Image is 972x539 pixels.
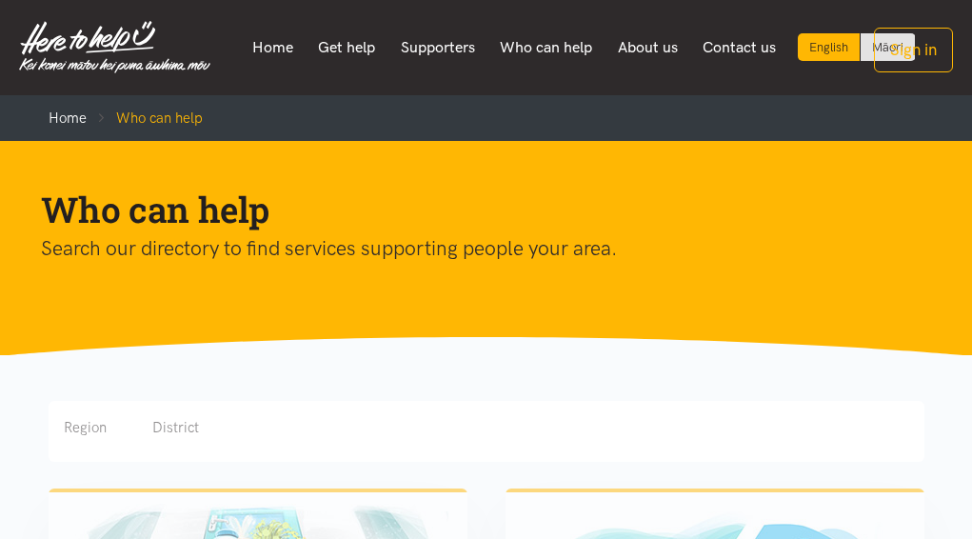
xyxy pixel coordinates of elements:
a: Who can help [487,28,605,68]
div: Region [64,416,107,439]
div: District [152,416,199,439]
a: Get help [306,28,388,68]
a: Home [239,28,306,68]
div: Current language [798,33,861,61]
div: Language toggle [798,33,916,61]
button: Sign in [874,28,953,72]
a: Home [49,110,87,127]
a: Contact us [690,28,789,68]
a: Supporters [387,28,487,68]
a: About us [605,28,690,68]
h1: Who can help [41,187,902,232]
a: Switch to Te Reo Māori [861,33,915,61]
p: Search our directory to find services supporting people your area. [41,232,902,265]
li: Who can help [87,107,203,130]
img: Home [19,21,210,73]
